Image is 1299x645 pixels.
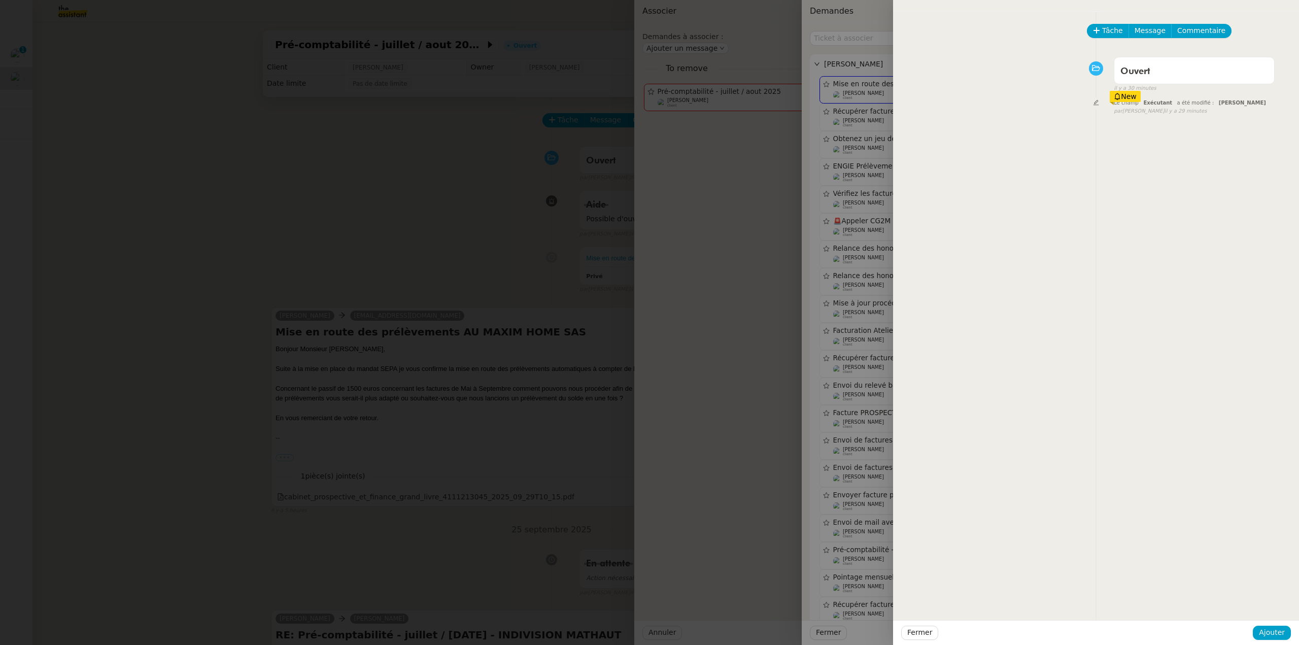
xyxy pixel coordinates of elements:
small: [PERSON_NAME] [1114,107,1207,116]
span: Ajouter [1259,627,1285,638]
span: a été modifié : [1177,100,1214,106]
span: Message [1135,25,1166,37]
button: Commentaire [1171,24,1232,38]
div: New [1110,91,1141,102]
span: il y a 30 minutes [1114,84,1156,93]
span: Commentaire [1177,25,1225,37]
button: Tâche [1087,24,1129,38]
button: Ajouter [1253,626,1291,640]
span: Exécutant [1144,100,1173,106]
span: Fermer [907,627,932,638]
span: Tâche [1102,25,1123,37]
span: Le champ [1114,100,1139,106]
span: par [1114,107,1122,116]
span: [PERSON_NAME] [1219,100,1266,106]
button: Message [1129,24,1172,38]
span: il y a 29 minutes [1165,107,1207,116]
span: Ouvert [1120,67,1150,76]
button: Fermer [901,626,938,640]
